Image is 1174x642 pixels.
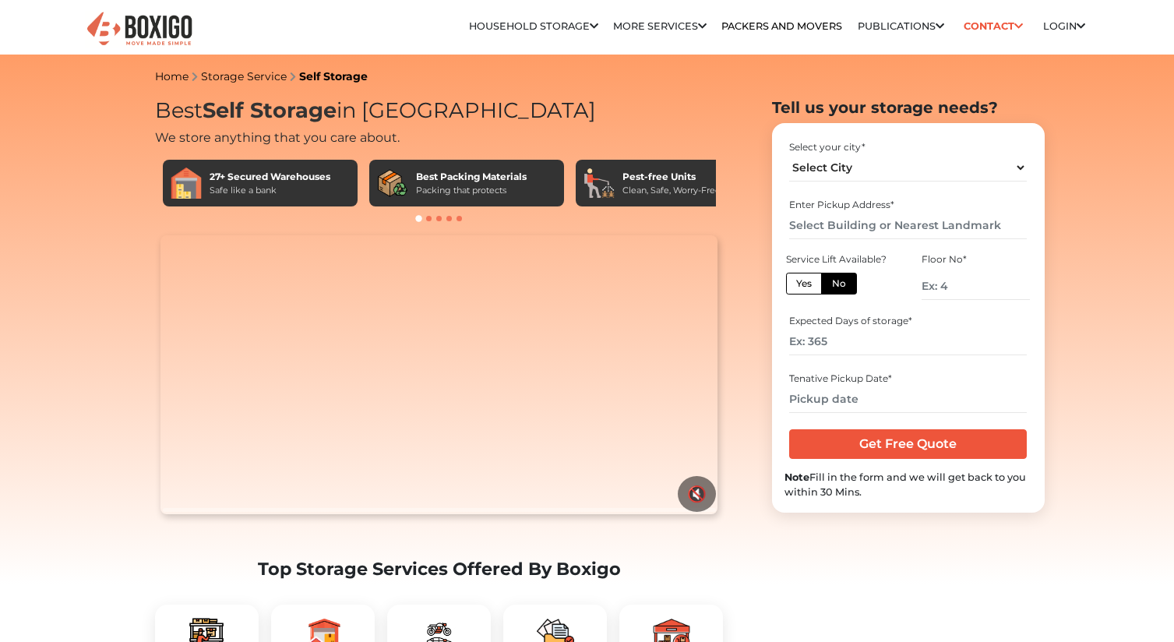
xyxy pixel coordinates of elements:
[922,273,1029,300] input: Ex: 4
[416,184,527,197] div: Packing that protects
[789,212,1027,239] input: Select Building or Nearest Landmark
[203,97,337,123] span: Self Storage
[210,184,330,197] div: Safe like a bank
[959,14,1028,38] a: Contact
[171,168,202,199] img: 27+ Secured Warehouses
[613,20,707,32] a: More services
[786,273,822,295] label: Yes
[85,10,194,48] img: Boxigo
[789,372,1027,386] div: Tenative Pickup Date
[789,386,1027,413] input: Pickup date
[469,20,598,32] a: Household Storage
[416,170,527,184] div: Best Packing Materials
[622,184,721,197] div: Clean, Safe, Worry-Free
[155,69,189,83] a: Home
[1043,20,1085,32] a: Login
[858,20,944,32] a: Publications
[721,20,842,32] a: Packers and Movers
[821,273,857,295] label: No
[155,130,400,145] span: We store anything that you care about.
[784,471,809,483] b: Note
[784,470,1032,499] div: Fill in the form and we will get back to you within 30 Mins.
[786,252,894,266] div: Service Lift Available?
[155,98,724,124] h1: Best in [GEOGRAPHIC_DATA]
[583,168,615,199] img: Pest-free Units
[622,170,721,184] div: Pest-free Units
[210,170,330,184] div: 27+ Secured Warehouses
[789,314,1027,328] div: Expected Days of storage
[377,168,408,199] img: Best Packing Materials
[789,429,1027,459] input: Get Free Quote
[160,235,717,514] video: Your browser does not support the video tag.
[789,198,1027,212] div: Enter Pickup Address
[789,328,1027,355] input: Ex: 365
[201,69,287,83] a: Storage Service
[155,559,724,580] h2: Top Storage Services Offered By Boxigo
[678,476,716,512] button: 🔇
[299,69,368,83] a: Self Storage
[789,140,1027,154] div: Select your city
[772,98,1045,117] h2: Tell us your storage needs?
[922,252,1029,266] div: Floor No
